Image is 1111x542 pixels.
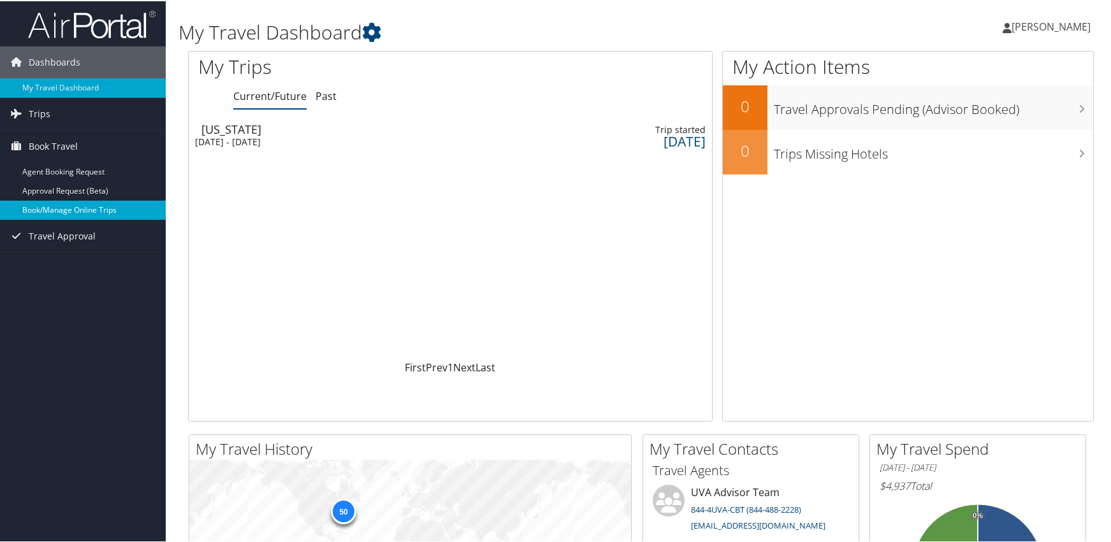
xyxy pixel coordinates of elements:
[569,123,705,134] div: Trip started
[691,503,801,514] a: 844-4UVA-CBT (844-488-2228)
[723,129,1093,173] a: 0Trips Missing Hotels
[973,511,983,518] tspan: 0%
[331,497,356,522] div: 50
[876,437,1086,459] h2: My Travel Spend
[1003,6,1103,45] a: [PERSON_NAME]
[29,45,80,77] span: Dashboards
[178,18,795,45] h1: My Travel Dashboard
[28,8,156,38] img: airportal-logo.png
[453,359,476,373] a: Next
[646,483,855,536] li: UVA Advisor Team
[316,88,337,102] a: Past
[650,437,859,459] h2: My Travel Contacts
[201,122,515,134] div: [US_STATE]
[1012,18,1091,32] span: [PERSON_NAME]
[880,478,910,492] span: $4,937
[723,94,767,116] h2: 0
[774,138,1093,162] h3: Trips Missing Hotels
[880,478,1076,492] h6: Total
[196,437,631,459] h2: My Travel History
[426,359,447,373] a: Prev
[195,135,509,146] div: [DATE] - [DATE]
[880,460,1076,473] h6: [DATE] - [DATE]
[691,518,825,530] a: [EMAIL_ADDRESS][DOMAIN_NAME]
[723,139,767,160] h2: 0
[569,134,705,146] div: [DATE]
[29,97,50,129] span: Trips
[476,359,495,373] a: Last
[723,52,1093,79] h1: My Action Items
[405,359,426,373] a: First
[233,88,307,102] a: Current/Future
[29,129,78,161] span: Book Travel
[774,93,1093,117] h3: Travel Approvals Pending (Advisor Booked)
[29,219,96,251] span: Travel Approval
[198,52,484,79] h1: My Trips
[653,460,849,478] h3: Travel Agents
[447,359,453,373] a: 1
[723,84,1093,129] a: 0Travel Approvals Pending (Advisor Booked)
